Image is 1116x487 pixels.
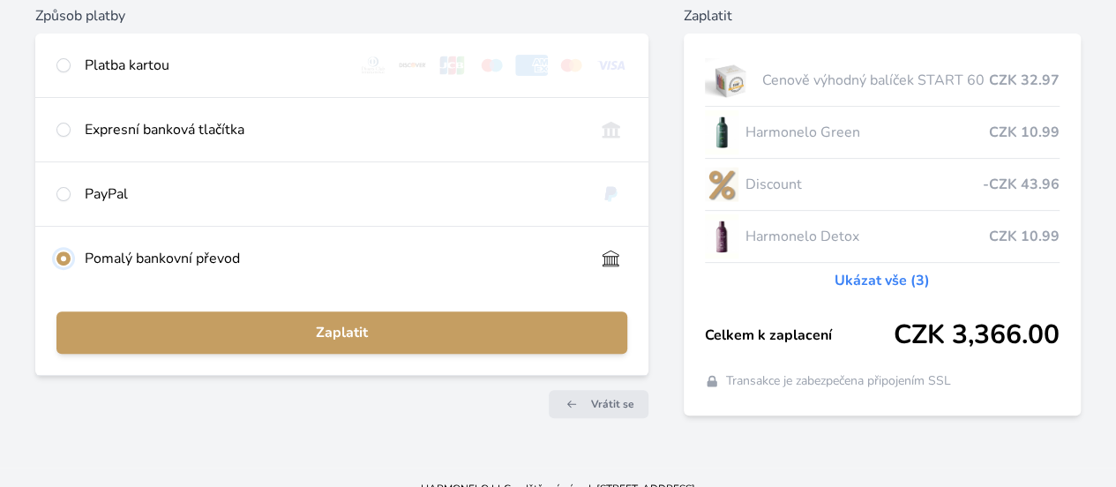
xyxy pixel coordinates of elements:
img: maestro.svg [476,55,508,76]
span: CZK 3,366.00 [894,319,1060,351]
span: Transakce je zabezpečena připojením SSL [726,372,951,390]
img: start.jpg [705,58,755,102]
span: Harmonelo Detox [745,226,989,247]
img: mc.svg [555,55,588,76]
img: bankTransfer_IBAN.svg [595,248,627,269]
span: Vrátit se [591,397,634,411]
span: Zaplatit [71,322,613,343]
div: Platba kartou [85,55,343,76]
a: Ukázat vše (3) [835,270,930,291]
button: Zaplatit [56,311,627,354]
img: jcb.svg [436,55,468,76]
div: Pomalý bankovní převod [85,248,580,269]
img: CLEAN_GREEN_se_stinem_x-lo.jpg [705,110,738,154]
img: paypal.svg [595,184,627,205]
img: DETOX_se_stinem_x-lo.jpg [705,214,738,258]
img: amex.svg [515,55,548,76]
span: -CZK 43.96 [983,174,1060,195]
img: diners.svg [357,55,390,76]
div: PayPal [85,184,580,205]
span: Cenově výhodný balíček START 60 [762,70,989,91]
img: discount-lo.png [705,162,738,206]
span: Discount [745,174,983,195]
span: CZK 10.99 [989,122,1060,143]
span: Harmonelo Green [745,122,989,143]
a: Vrátit se [549,390,648,418]
img: visa.svg [595,55,627,76]
span: CZK 10.99 [989,226,1060,247]
span: CZK 32.97 [989,70,1060,91]
span: Celkem k zaplacení [705,325,894,346]
h6: Zaplatit [684,5,1081,26]
h6: Způsob platby [35,5,648,26]
img: onlineBanking_CZ.svg [595,119,627,140]
div: Expresní banková tlačítka [85,119,580,140]
img: discover.svg [396,55,429,76]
